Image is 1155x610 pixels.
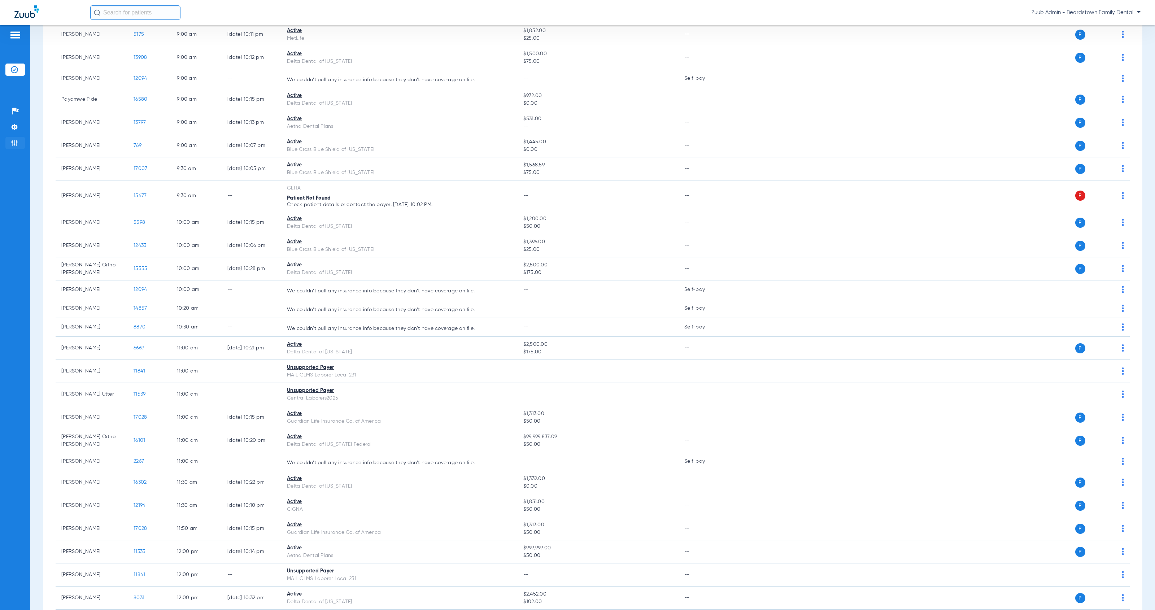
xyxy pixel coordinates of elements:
[679,517,727,540] td: --
[1122,479,1124,486] img: group-dot-blue.svg
[56,23,128,46] td: [PERSON_NAME]
[222,88,281,111] td: [DATE] 10:15 PM
[287,307,512,312] p: We couldn’t pull any insurance info because they don’t have coverage on file.
[56,337,128,360] td: [PERSON_NAME]
[287,35,512,42] div: MetLife
[222,111,281,134] td: [DATE] 10:13 PM
[1075,593,1085,603] span: P
[523,341,673,348] span: $2,500.00
[222,257,281,280] td: [DATE] 10:28 PM
[523,238,673,246] span: $1,396.00
[222,429,281,452] td: [DATE] 10:20 PM
[287,202,512,207] p: Check patient details or contact the payer. [DATE] 10:02 PM.
[134,243,146,248] span: 12433
[56,471,128,494] td: [PERSON_NAME]
[287,146,512,153] div: Blue Cross Blue Shield of [US_STATE]
[287,418,512,425] div: Guardian Life Insurance Co. of America
[679,540,727,563] td: --
[134,572,145,577] span: 11841
[134,266,147,271] span: 15555
[679,88,727,111] td: --
[1122,165,1124,172] img: group-dot-blue.svg
[9,31,21,39] img: hamburger-icon
[134,324,145,330] span: 8870
[523,418,673,425] span: $50.00
[56,134,128,157] td: [PERSON_NAME]
[56,46,128,69] td: [PERSON_NAME]
[134,193,147,198] span: 15477
[523,35,673,42] span: $25.00
[287,433,512,441] div: Active
[1122,142,1124,149] img: group-dot-blue.svg
[1075,191,1085,201] span: P
[523,246,673,253] span: $25.00
[287,410,512,418] div: Active
[523,161,673,169] span: $1,568.59
[222,23,281,46] td: [DATE] 10:11 PM
[222,452,281,471] td: --
[222,471,281,494] td: [DATE] 10:22 PM
[134,526,147,531] span: 17028
[56,234,128,257] td: [PERSON_NAME]
[523,324,529,330] span: --
[679,494,727,517] td: --
[523,392,529,397] span: --
[679,257,727,280] td: --
[679,587,727,610] td: --
[1075,501,1085,511] span: P
[171,587,222,610] td: 12:00 PM
[287,521,512,529] div: Active
[222,211,281,234] td: [DATE] 10:15 PM
[134,345,144,350] span: 6669
[1122,265,1124,272] img: group-dot-blue.svg
[287,364,512,371] div: Unsupported Payer
[14,5,39,18] img: Zuub Logo
[1122,192,1124,199] img: group-dot-blue.svg
[287,575,512,583] div: MAIL CLMS Laborer Local 231
[679,563,727,587] td: --
[287,544,512,552] div: Active
[171,452,222,471] td: 11:00 AM
[523,348,673,356] span: $175.00
[679,383,727,406] td: --
[134,459,144,464] span: 2267
[171,406,222,429] td: 11:00 AM
[56,494,128,517] td: [PERSON_NAME]
[222,134,281,157] td: [DATE] 10:07 PM
[1122,119,1124,126] img: group-dot-blue.svg
[134,220,145,225] span: 5598
[523,169,673,177] span: $75.00
[287,288,512,293] p: We couldn’t pull any insurance info because they don’t have coverage on file.
[523,123,673,130] span: --
[287,58,512,65] div: Delta Dental of [US_STATE]
[523,193,529,198] span: --
[56,540,128,563] td: [PERSON_NAME]
[134,166,147,171] span: 17007
[1122,96,1124,103] img: group-dot-blue.svg
[287,387,512,395] div: Unsupported Payer
[134,369,145,374] span: 11841
[171,46,222,69] td: 9:00 AM
[1122,391,1124,398] img: group-dot-blue.svg
[171,471,222,494] td: 11:30 AM
[679,471,727,494] td: --
[1075,164,1085,174] span: P
[134,97,147,102] span: 16580
[171,23,222,46] td: 9:00 AM
[523,138,673,146] span: $1,445.00
[134,415,147,420] span: 17028
[1122,437,1124,444] img: group-dot-blue.svg
[679,429,727,452] td: --
[679,299,727,318] td: Self-pay
[287,169,512,177] div: Blue Cross Blue Shield of [US_STATE]
[171,494,222,517] td: 11:30 AM
[56,299,128,318] td: [PERSON_NAME]
[134,120,146,125] span: 13797
[287,100,512,107] div: Delta Dental of [US_STATE]
[134,76,147,81] span: 12094
[222,563,281,587] td: --
[287,27,512,35] div: Active
[679,134,727,157] td: --
[171,111,222,134] td: 9:00 AM
[679,23,727,46] td: --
